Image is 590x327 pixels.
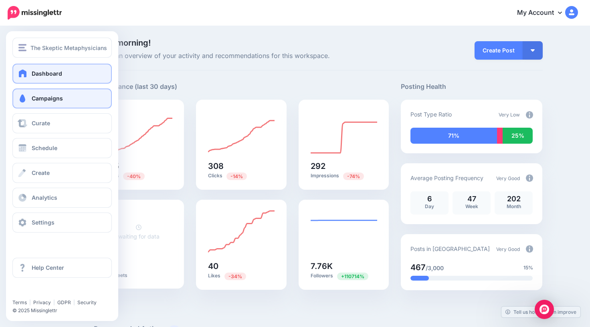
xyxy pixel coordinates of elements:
[12,113,112,133] a: Curate
[32,264,64,271] span: Help Center
[32,70,62,77] span: Dashboard
[535,300,554,319] div: Open Intercom Messenger
[526,111,533,118] img: info-circle-grey.png
[33,299,51,305] a: Privacy
[401,82,542,92] h5: Posting Health
[8,6,62,20] img: Missinglettr
[337,273,368,280] span: Previous period: 7
[12,188,112,208] a: Analytics
[507,203,521,209] span: Month
[106,162,172,170] h5: 165
[410,110,452,119] p: Post Type Ratio
[32,169,50,176] span: Create
[425,203,434,209] span: Day
[526,175,533,182] img: info-circle-grey.png
[208,272,275,280] p: Likes
[465,203,478,209] span: Week
[32,219,55,226] span: Settings
[496,175,520,181] span: Very Good
[12,38,112,58] button: The Skeptic Metaphysicians
[531,49,535,52] img: arrow-down-white.png
[410,128,497,144] div: 71% of your posts in the last 30 days have been from Drip Campaigns
[77,299,97,305] a: Security
[18,44,26,51] img: menu.png
[208,172,275,180] p: Clicks
[12,307,118,315] li: © 2025 Missinglettr
[457,195,487,203] p: 47
[208,262,275,270] h5: 40
[12,258,112,278] a: Help Center
[32,95,63,102] span: Campaigns
[32,194,57,201] span: Analytics
[29,299,31,305] span: |
[12,299,27,305] a: Terms
[499,112,520,118] span: Very Low
[32,144,57,151] span: Schedule
[12,88,112,108] a: Campaigns
[426,265,444,271] span: /3,000
[311,262,377,270] h5: 7.76K
[12,138,112,158] a: Schedule
[73,299,75,305] span: |
[410,173,483,183] p: Average Posting Frequency
[311,172,377,180] p: Impressions
[106,172,172,180] p: Posts
[311,272,377,280] p: Followers
[501,307,580,317] a: Tell us how we can improve
[53,299,55,305] span: |
[12,213,112,233] a: Settings
[208,162,275,170] h5: 308
[410,276,429,281] div: 15% of your posts in the last 30 days have been from Drip Campaigns
[503,128,533,144] div: 25% of your posts in the last 30 days were manually created (i.e. were not from Drip Campaigns or...
[30,43,107,52] span: The Skeptic Metaphysicians
[414,195,445,203] p: 6
[526,245,533,253] img: info-circle-grey.png
[224,273,246,280] span: Previous period: 61
[94,82,177,92] h5: Performance (last 30 days)
[311,162,377,170] h5: 292
[94,38,151,48] span: Good morning!
[12,288,75,296] iframe: Twitter Follow Button
[57,299,71,305] a: GDPR
[94,51,389,61] span: Here's an overview of your activity and recommendations for this workspace.
[499,195,529,203] p: 202
[496,246,520,252] span: Very Good
[226,173,247,180] span: Previous period: 358
[106,262,172,270] h5: 0
[410,263,426,272] span: 467
[32,120,50,126] span: Curate
[343,173,364,180] span: Previous period: 1.11K
[475,41,523,60] a: Create Post
[123,173,145,180] span: Previous period: 275
[106,272,172,279] p: Retweets
[523,264,533,272] span: 15%
[118,224,160,240] a: waiting for data
[12,163,112,183] a: Create
[509,3,578,23] a: My Account
[12,64,112,84] a: Dashboard
[410,244,490,253] p: Posts in [GEOGRAPHIC_DATA]
[497,128,503,144] div: 4% of your posts in the last 30 days have been from Curated content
